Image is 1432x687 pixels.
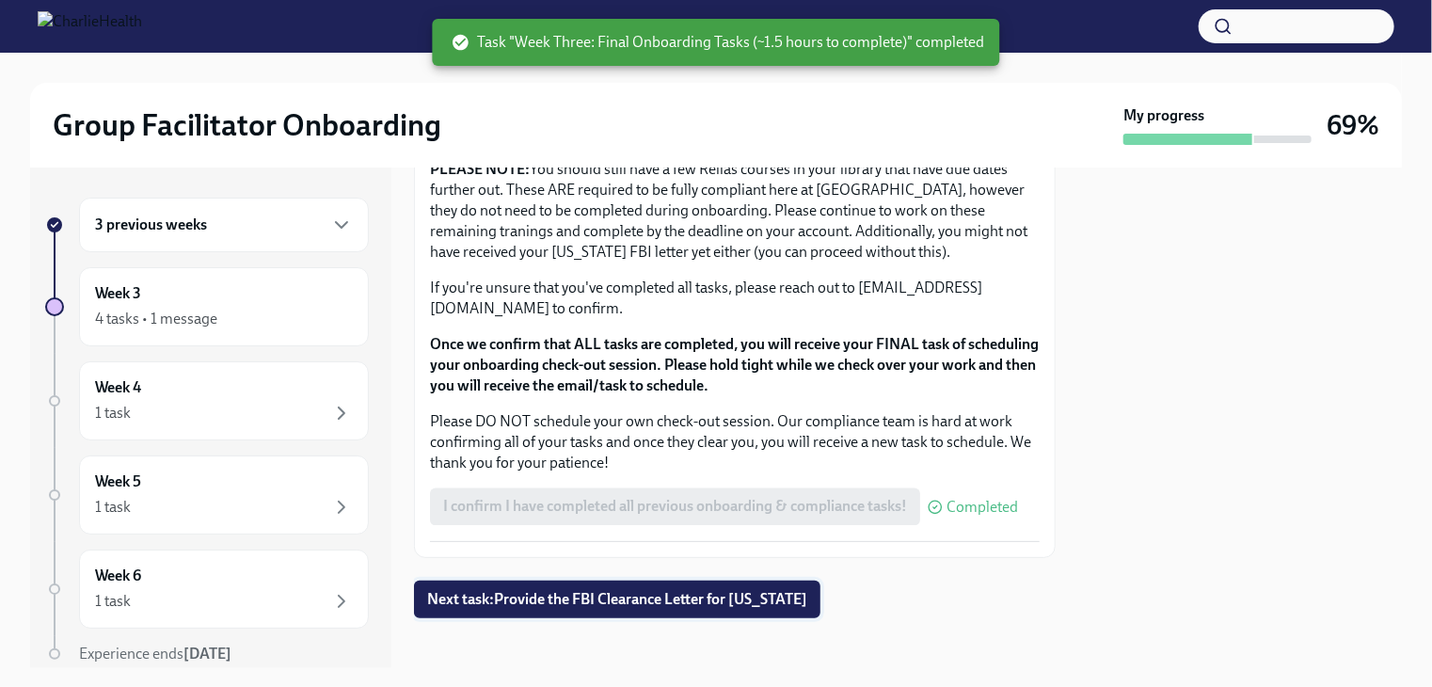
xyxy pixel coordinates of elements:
[53,106,441,144] h2: Group Facilitator Onboarding
[45,267,369,346] a: Week 34 tasks • 1 message
[38,11,142,41] img: CharlieHealth
[427,590,807,609] span: Next task : Provide the FBI Clearance Letter for [US_STATE]
[430,159,1040,263] p: You should still have a few Relias courses in your library that have due dates further out. These...
[183,645,231,663] strong: [DATE]
[947,500,1018,515] span: Completed
[95,471,141,492] h6: Week 5
[95,403,131,423] div: 1 task
[414,581,820,618] button: Next task:Provide the FBI Clearance Letter for [US_STATE]
[95,377,141,398] h6: Week 4
[79,198,369,252] div: 3 previous weeks
[430,160,530,178] strong: PLEASE NOTE:
[79,645,231,663] span: Experience ends
[45,361,369,440] a: Week 41 task
[95,566,141,586] h6: Week 6
[95,309,217,329] div: 4 tasks • 1 message
[95,591,131,612] div: 1 task
[430,335,1039,394] strong: Once we confirm that ALL tasks are completed, you will receive your FINAL task of scheduling your...
[95,283,141,304] h6: Week 3
[1123,105,1204,126] strong: My progress
[430,278,1040,319] p: If you're unsure that you've completed all tasks, please reach out to [EMAIL_ADDRESS][DOMAIN_NAME...
[1327,108,1379,142] h3: 69%
[95,215,207,235] h6: 3 previous weeks
[45,455,369,535] a: Week 51 task
[452,32,985,53] span: Task "Week Three: Final Onboarding Tasks (~1.5 hours to complete)" completed
[45,550,369,629] a: Week 61 task
[95,497,131,518] div: 1 task
[430,411,1040,473] p: Please DO NOT schedule your own check-out session. Our compliance team is hard at work confirming...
